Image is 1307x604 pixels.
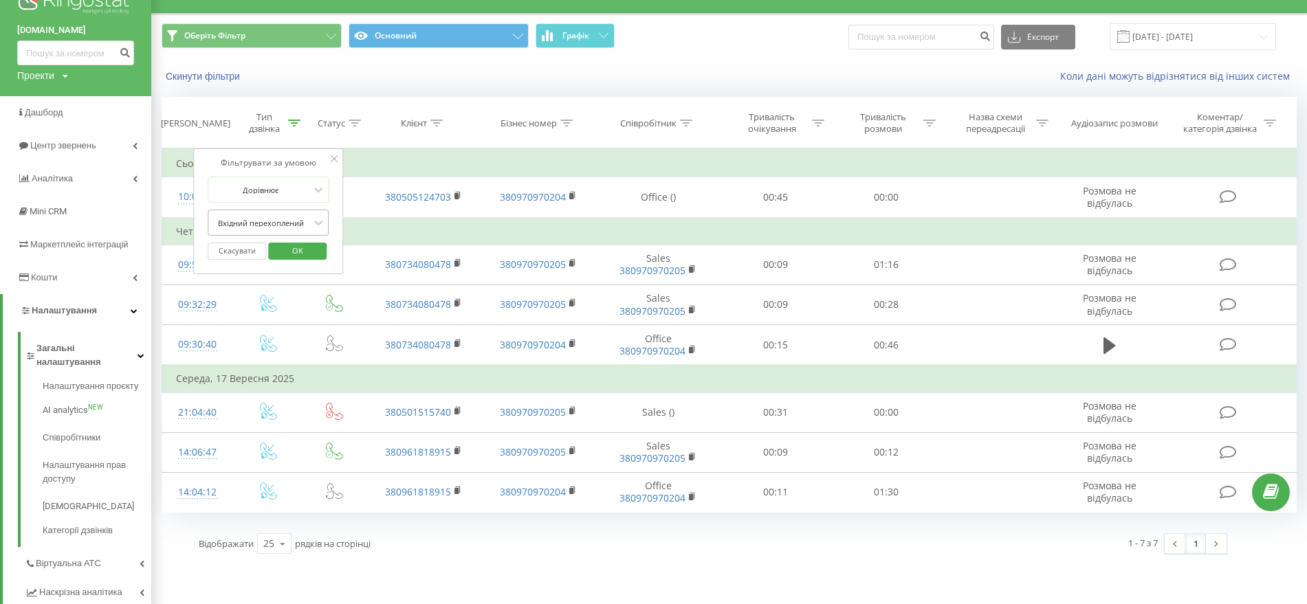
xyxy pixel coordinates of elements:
[176,331,219,358] div: 09:30:40
[208,156,329,170] div: Фільтрувати за умовою
[735,111,809,135] div: Тривалість очікування
[1180,111,1260,135] div: Коментар/категорія дзвінка
[30,239,129,249] span: Маркетплейс інтеграцій
[25,547,151,576] a: Віртуальна АТС
[162,218,1297,245] td: Четвер, 18 Вересня 2025
[596,325,720,366] td: Office
[385,445,451,458] a: 380961818915
[32,173,73,183] span: Аналiтика
[596,432,720,472] td: Sales
[17,69,54,82] div: Проекти
[720,245,831,284] td: 00:09
[385,485,451,498] a: 380961818915
[385,298,451,311] a: 380734080478
[43,431,100,445] span: Співробітники
[720,472,831,512] td: 00:11
[43,520,151,537] a: Категорії дзвінків
[619,491,685,504] a: 380970970204
[500,445,566,458] a: 380970970205
[39,585,122,599] span: Наскрізна аналітика
[562,31,589,41] span: Графік
[208,243,266,260] button: Скасувати
[184,30,245,41] span: Оберіть Фільтр
[831,432,941,472] td: 00:12
[162,365,1297,392] td: Середа, 17 Вересня 2025
[36,342,138,369] span: Загальні налаштування
[720,432,831,472] td: 00:09
[720,325,831,366] td: 00:15
[1083,291,1136,317] span: Розмова не відбулась
[401,118,427,129] div: Клієнт
[349,23,529,48] button: Основний
[43,396,151,424] a: AI analyticsNEW
[43,524,113,537] span: Категорії дзвінків
[536,23,615,48] button: Графік
[162,150,1297,177] td: Сьогодні
[385,258,451,271] a: 380734080478
[1060,69,1297,82] a: Коли дані можуть відрізнятися вiд інших систем
[1185,534,1206,553] a: 1
[501,118,557,129] div: Бізнес номер
[30,140,96,150] span: Центр звернень
[295,537,371,550] span: рядків на сторінці
[500,338,566,351] a: 380970970204
[43,403,88,417] span: AI analytics
[176,479,219,506] div: 14:04:12
[199,537,254,550] span: Відображати
[268,243,327,260] button: OK
[500,190,566,203] a: 380970970204
[1001,25,1075,49] button: Експорт
[43,500,134,513] span: [DEMOGRAPHIC_DATA]
[1128,536,1158,550] div: 1 - 7 з 7
[3,294,151,327] a: Налаштування
[596,177,720,218] td: Office ()
[385,338,451,351] a: 380734080478
[32,305,97,315] span: Налаштування
[619,344,685,357] a: 380970970204
[831,325,941,366] td: 00:46
[596,245,720,284] td: Sales
[43,424,151,451] a: Співробітники
[385,190,451,203] a: 380505124703
[720,177,831,218] td: 00:45
[25,107,63,118] span: Дашборд
[959,111,1033,135] div: Назва схеми переадресації
[720,284,831,324] td: 00:09
[176,183,219,210] div: 10:07:42
[620,118,677,129] div: Співробітник
[176,399,219,426] div: 21:04:40
[831,177,941,218] td: 00:00
[596,284,720,324] td: Sales
[245,111,284,135] div: Тип дзвінка
[318,118,345,129] div: Статус
[43,379,151,396] a: Налаштування проєкту
[831,284,941,324] td: 00:28
[43,458,144,486] span: Налаштування прав доступу
[500,258,566,271] a: 380970970205
[263,537,274,550] div: 25
[846,111,920,135] div: Тривалість розмови
[176,439,219,466] div: 14:06:47
[385,405,451,418] a: 380501515740
[162,23,342,48] button: Оберіть Фільтр
[619,304,685,317] a: 380970970205
[1083,399,1136,425] span: Розмова не відбулась
[25,332,151,374] a: Загальні налаштування
[17,23,134,37] a: [DOMAIN_NAME]
[619,451,685,465] a: 380970970205
[43,451,151,493] a: Налаштування прав доступу
[831,472,941,512] td: 01:30
[176,291,219,318] div: 09:32:29
[596,392,720,432] td: Sales ()
[17,41,134,65] input: Пошук за номером
[500,298,566,311] a: 380970970205
[176,251,219,278] div: 09:52:15
[1083,439,1136,465] span: Розмова не відбулась
[1083,251,1136,277] span: Розмова не відбулась
[1083,479,1136,504] span: Розмова не відбулась
[619,264,685,277] a: 380970970205
[720,392,831,432] td: 00:31
[831,245,941,284] td: 01:16
[278,240,317,261] span: OK
[162,70,247,82] button: Скинути фільтри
